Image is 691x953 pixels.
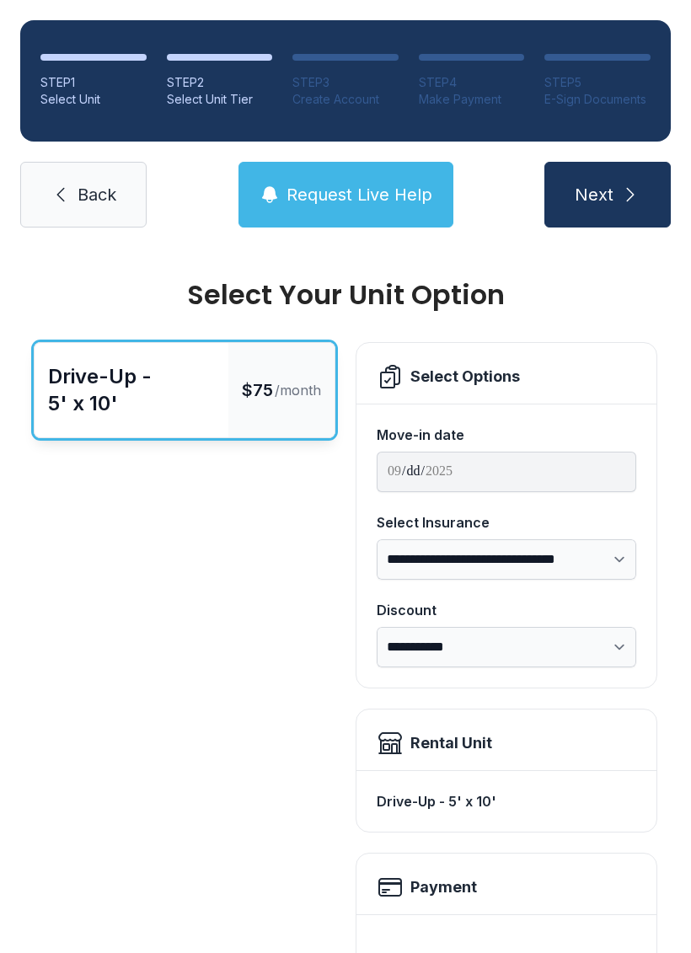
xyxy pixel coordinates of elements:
[40,91,147,108] div: Select Unit
[167,74,273,91] div: STEP 2
[419,74,525,91] div: STEP 4
[275,380,321,400] span: /month
[167,91,273,108] div: Select Unit Tier
[544,74,651,91] div: STEP 5
[377,627,636,667] select: Discount
[410,365,520,388] div: Select Options
[377,600,636,620] div: Discount
[287,183,432,206] span: Request Live Help
[377,784,636,818] div: Drive-Up - 5' x 10'
[410,731,492,755] div: Rental Unit
[377,512,636,533] div: Select Insurance
[544,91,651,108] div: E-Sign Documents
[34,281,657,308] div: Select Your Unit Option
[377,452,636,492] input: Move-in date
[377,539,636,580] select: Select Insurance
[292,74,399,91] div: STEP 3
[419,91,525,108] div: Make Payment
[48,363,215,417] div: Drive-Up - 5' x 10'
[292,91,399,108] div: Create Account
[40,74,147,91] div: STEP 1
[575,183,613,206] span: Next
[78,183,116,206] span: Back
[377,425,636,445] div: Move-in date
[410,875,477,899] h2: Payment
[242,378,273,402] span: $75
